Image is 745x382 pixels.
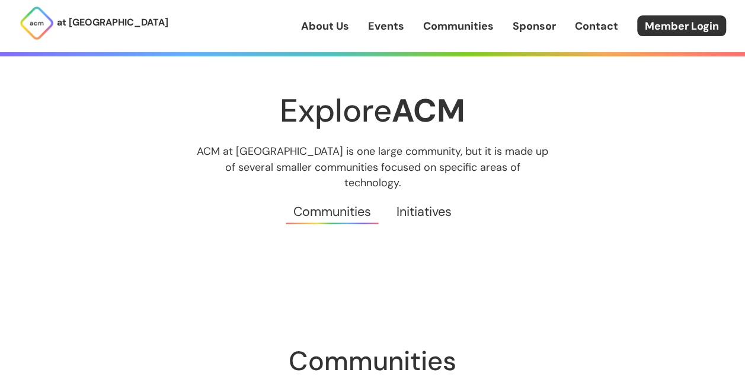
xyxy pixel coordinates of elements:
img: ACM Logo [19,5,55,41]
a: Initiatives [384,190,465,233]
a: Communities [423,18,494,34]
a: Events [368,18,404,34]
a: About Us [301,18,349,34]
a: at [GEOGRAPHIC_DATA] [19,5,168,41]
strong: ACM [392,90,465,132]
a: Sponsor [513,18,556,34]
h1: Explore [88,93,657,128]
p: at [GEOGRAPHIC_DATA] [57,15,168,30]
p: ACM at [GEOGRAPHIC_DATA] is one large community, but it is made up of several smaller communities... [186,144,559,190]
a: Communities [280,190,383,233]
a: Member Login [637,15,726,36]
a: Contact [575,18,618,34]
